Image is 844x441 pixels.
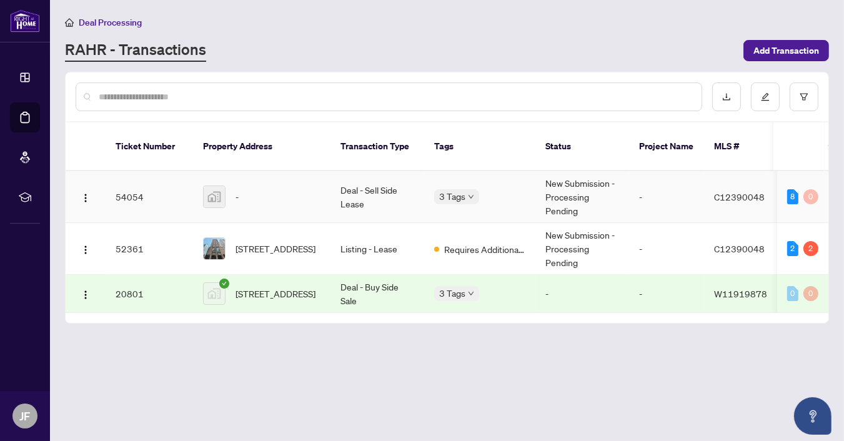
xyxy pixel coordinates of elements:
div: 8 [787,189,798,204]
span: C12390048 [714,191,765,202]
button: filter [790,82,818,111]
img: thumbnail-img [204,238,225,259]
span: - [236,190,239,204]
span: down [468,290,474,297]
span: download [722,92,731,101]
td: 52361 [106,223,193,275]
div: 0 [803,286,818,301]
button: download [712,82,741,111]
div: 0 [803,189,818,204]
td: - [629,275,704,313]
span: down [468,194,474,200]
td: New Submission - Processing Pending [535,171,629,223]
td: - [629,223,704,275]
button: Add Transaction [743,40,829,61]
button: Logo [76,239,96,259]
span: Add Transaction [753,41,819,61]
button: Logo [76,187,96,207]
td: 20801 [106,275,193,313]
img: Logo [81,193,91,203]
td: - [535,275,629,313]
span: [STREET_ADDRESS] [236,242,315,255]
span: check-circle [219,279,229,289]
td: - [629,171,704,223]
button: Logo [76,284,96,304]
img: Logo [81,245,91,255]
th: Transaction Type [330,122,424,171]
div: 2 [803,241,818,256]
span: Deal Processing [79,17,142,28]
span: 3 Tags [439,286,465,300]
a: RAHR - Transactions [65,39,206,62]
th: MLS # [704,122,779,171]
th: Tags [424,122,535,171]
img: thumbnail-img [204,283,225,304]
th: Property Address [193,122,330,171]
span: W11919878 [714,288,767,299]
span: JF [20,407,31,425]
th: Status [535,122,629,171]
span: filter [800,92,808,101]
td: Deal - Sell Side Lease [330,171,424,223]
th: Ticket Number [106,122,193,171]
img: Logo [81,290,91,300]
span: 3 Tags [439,189,465,204]
div: 2 [787,241,798,256]
span: home [65,18,74,27]
span: Requires Additional Docs [444,242,525,256]
button: Open asap [794,397,832,435]
div: 0 [787,286,798,301]
span: edit [761,92,770,101]
td: 54054 [106,171,193,223]
td: Listing - Lease [330,223,424,275]
span: [STREET_ADDRESS] [236,287,315,300]
th: Project Name [629,122,704,171]
span: C12390048 [714,243,765,254]
img: thumbnail-img [204,186,225,207]
button: edit [751,82,780,111]
td: New Submission - Processing Pending [535,223,629,275]
td: Deal - Buy Side Sale [330,275,424,313]
img: logo [10,9,40,32]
